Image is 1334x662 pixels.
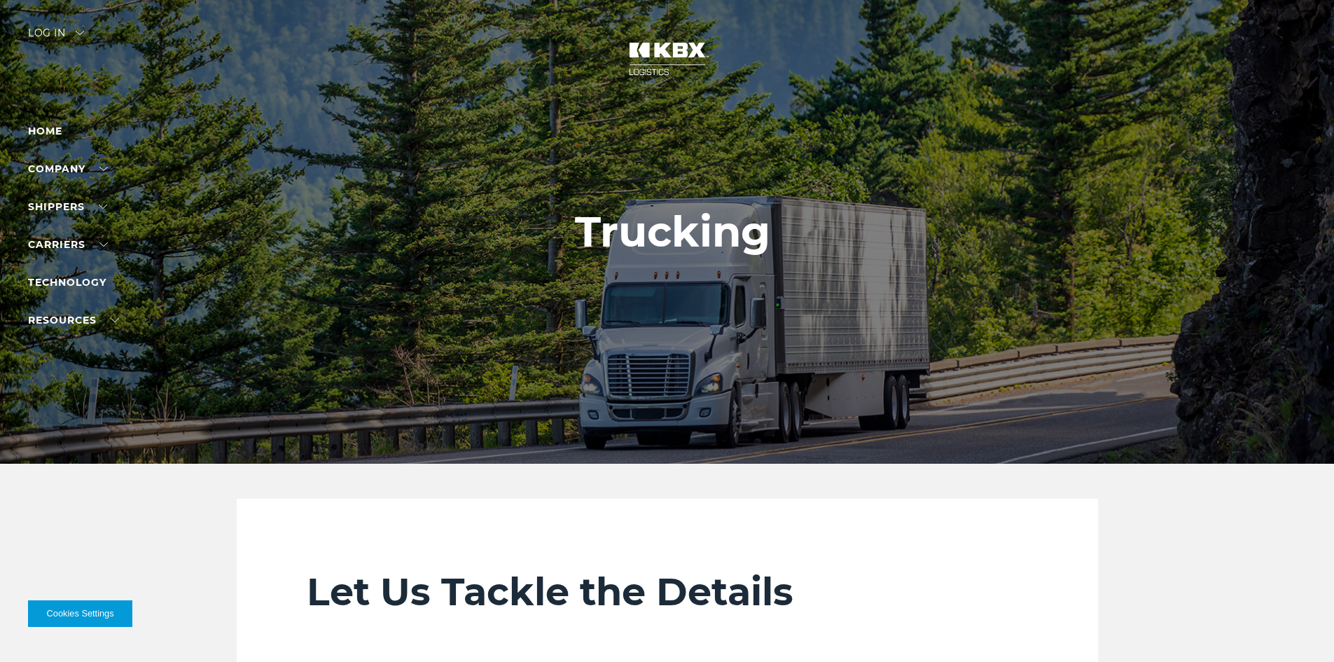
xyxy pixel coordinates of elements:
a: Technology [28,276,106,289]
a: RESOURCES [28,314,119,326]
a: SHIPPERS [28,200,107,213]
h1: Trucking [575,208,770,256]
h2: Let Us Tackle the Details [307,569,1028,615]
img: arrow [76,31,84,35]
a: Home [28,125,62,137]
img: kbx logo [615,28,720,90]
a: Company [28,163,108,175]
a: Carriers [28,238,108,251]
button: Cookies Settings [28,600,132,627]
div: Log in [28,28,84,48]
